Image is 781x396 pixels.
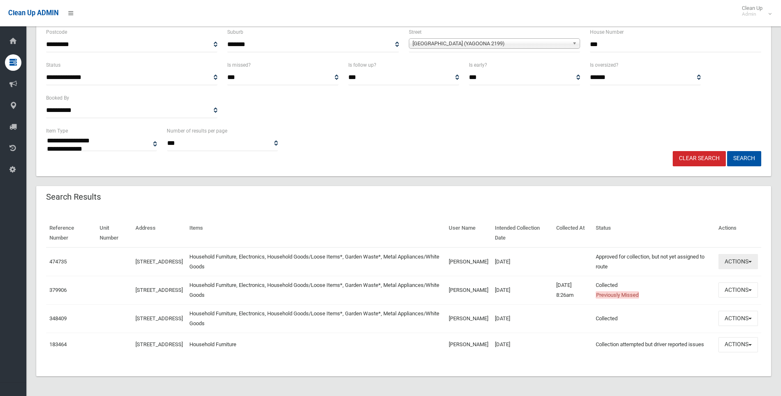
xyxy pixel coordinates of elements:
td: [DATE] [492,304,553,333]
label: Is missed? [227,61,251,70]
a: [STREET_ADDRESS] [135,341,183,347]
small: Admin [742,11,762,17]
td: Collected [592,304,715,333]
label: Booked By [46,93,69,102]
label: Item Type [46,126,68,135]
button: Actions [718,311,758,326]
label: Suburb [227,28,243,37]
th: Items [186,219,445,247]
label: Street [409,28,422,37]
td: [DATE] [492,247,553,276]
label: House Number [590,28,624,37]
td: Household Furniture, Electronics, Household Goods/Loose Items*, Garden Waste*, Metal Appliances/W... [186,276,445,304]
td: Household Furniture [186,333,445,356]
td: [DATE] [492,276,553,304]
button: Actions [718,282,758,298]
td: [PERSON_NAME] [445,247,492,276]
th: Collected At [553,219,592,247]
td: [DATE] [492,333,553,356]
td: [PERSON_NAME] [445,276,492,304]
td: [PERSON_NAME] [445,304,492,333]
th: Address [132,219,186,247]
th: Actions [715,219,761,247]
span: Previously Missed [596,291,639,298]
label: Status [46,61,61,70]
th: User Name [445,219,492,247]
a: Clear Search [673,151,726,166]
label: Is early? [469,61,487,70]
span: Clean Up ADMIN [8,9,58,17]
button: Search [727,151,761,166]
label: Is oversized? [590,61,618,70]
th: Unit Number [96,219,132,247]
td: Household Furniture, Electronics, Household Goods/Loose Items*, Garden Waste*, Metal Appliances/W... [186,247,445,276]
th: Intended Collection Date [492,219,553,247]
label: Is follow up? [348,61,376,70]
td: Approved for collection, but not yet assigned to route [592,247,715,276]
td: [DATE] 8:26am [553,276,592,304]
a: [STREET_ADDRESS] [135,315,183,321]
th: Status [592,219,715,247]
th: Reference Number [46,219,96,247]
a: 474735 [49,259,67,265]
a: [STREET_ADDRESS] [135,259,183,265]
span: [GEOGRAPHIC_DATA] (YAGOONA 2199) [413,39,569,49]
header: Search Results [36,189,111,205]
button: Actions [718,337,758,352]
td: Household Furniture, Electronics, Household Goods/Loose Items*, Garden Waste*, Metal Appliances/W... [186,304,445,333]
button: Actions [718,254,758,269]
label: Number of results per page [167,126,227,135]
a: 348409 [49,315,67,321]
label: Postcode [46,28,67,37]
a: 183464 [49,341,67,347]
a: [STREET_ADDRESS] [135,287,183,293]
td: [PERSON_NAME] [445,333,492,356]
span: Clean Up [738,5,771,17]
td: Collected [592,276,715,304]
td: Collection attempted but driver reported issues [592,333,715,356]
a: 379906 [49,287,67,293]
